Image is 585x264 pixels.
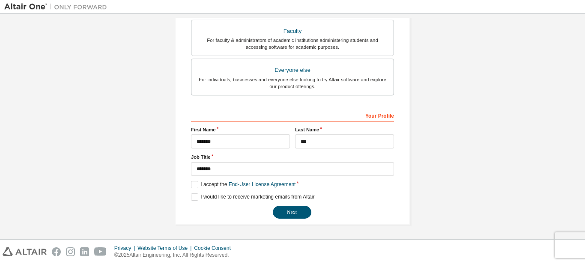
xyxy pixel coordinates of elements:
[94,247,107,256] img: youtube.svg
[66,247,75,256] img: instagram.svg
[273,206,311,219] button: Next
[197,37,388,50] div: For faculty & administrators of academic institutions administering students and accessing softwa...
[191,108,394,122] div: Your Profile
[197,76,388,90] div: For individuals, businesses and everyone else looking to try Altair software and explore our prod...
[197,64,388,76] div: Everyone else
[137,245,194,252] div: Website Terms of Use
[4,3,111,11] img: Altair One
[114,252,236,259] p: © 2025 Altair Engineering, Inc. All Rights Reserved.
[52,247,61,256] img: facebook.svg
[114,245,137,252] div: Privacy
[295,126,394,133] label: Last Name
[3,247,47,256] img: altair_logo.svg
[197,25,388,37] div: Faculty
[191,126,290,133] label: First Name
[229,181,296,187] a: End-User License Agreement
[191,181,295,188] label: I accept the
[80,247,89,256] img: linkedin.svg
[191,154,394,160] label: Job Title
[191,193,314,201] label: I would like to receive marketing emails from Altair
[194,245,236,252] div: Cookie Consent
